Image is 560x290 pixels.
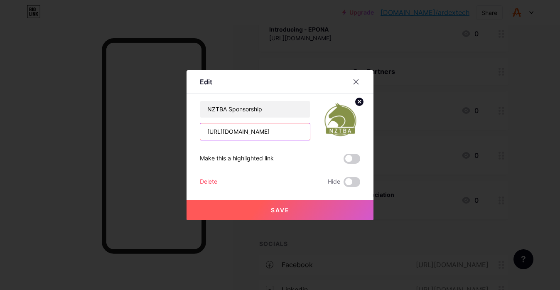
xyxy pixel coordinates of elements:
span: Hide [328,177,340,187]
button: Save [187,200,373,220]
div: Edit [200,77,212,87]
input: Title [200,101,310,118]
div: Make this a highlighted link [200,154,274,164]
input: URL [200,123,310,140]
img: link_thumbnail [320,101,360,140]
span: Save [271,206,290,214]
div: Delete [200,177,217,187]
